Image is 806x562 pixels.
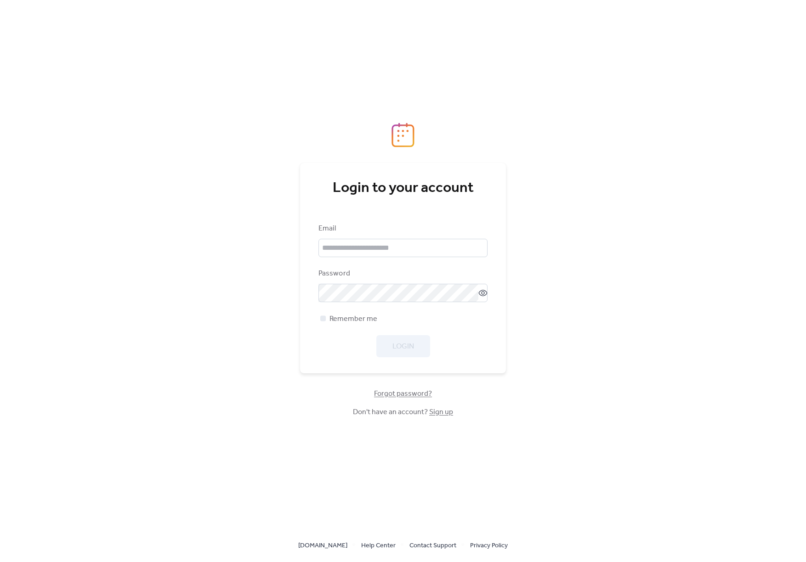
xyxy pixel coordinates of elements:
[392,123,414,147] img: logo
[374,391,432,396] a: Forgot password?
[409,540,456,551] span: Contact Support
[329,314,377,325] span: Remember me
[318,223,486,234] div: Email
[470,540,508,551] a: Privacy Policy
[361,540,396,551] span: Help Center
[361,540,396,551] a: Help Center
[318,179,488,197] div: Login to your account
[374,388,432,399] span: Forgot password?
[429,405,453,419] a: Sign up
[353,407,453,418] span: Don't have an account?
[409,540,456,551] a: Contact Support
[470,540,508,551] span: Privacy Policy
[298,540,347,551] a: [DOMAIN_NAME]
[318,268,486,279] div: Password
[298,540,347,551] span: [DOMAIN_NAME]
